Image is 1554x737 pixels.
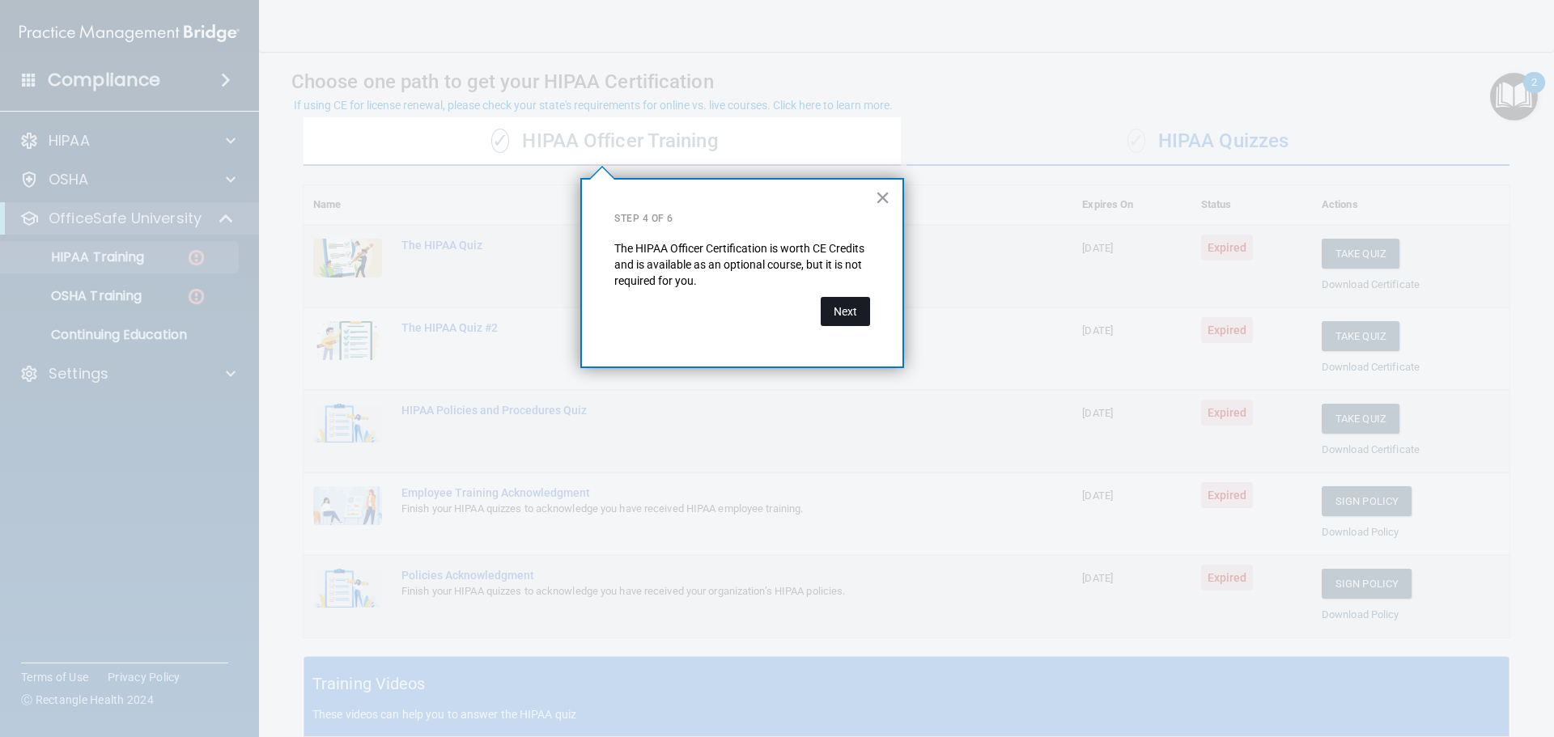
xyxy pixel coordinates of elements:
[821,297,870,326] button: Next
[614,212,870,226] p: Step 4 of 6
[875,184,890,210] button: Close
[491,129,509,153] span: ✓
[304,117,906,166] div: HIPAA Officer Training
[614,241,870,289] p: The HIPAA Officer Certification is worth CE Credits and is available as an optional course, but i...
